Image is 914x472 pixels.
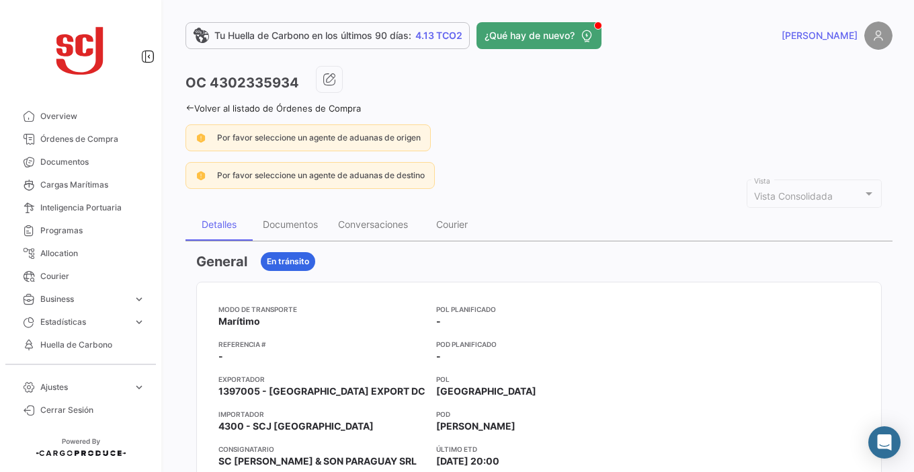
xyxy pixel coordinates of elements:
span: Huella de Carbono [40,339,145,351]
a: Programas [11,219,151,242]
h3: General [196,252,247,271]
a: Allocation [11,242,151,265]
span: Inteligencia Portuaria [40,202,145,214]
span: Business [40,293,128,305]
app-card-info-title: Consignatario [218,444,425,455]
span: 4.13 TCO2 [415,29,462,42]
a: Inteligencia Portuaria [11,196,151,219]
span: expand_more [133,293,145,305]
div: Abrir Intercom Messenger [868,426,901,459]
a: Cargas Marítimas [11,173,151,196]
span: Tu Huella de Carbono en los últimos 90 días: [214,29,411,42]
span: Estadísticas [40,316,128,328]
a: Tu Huella de Carbono en los últimos 90 días:4.13 TCO2 [185,22,470,49]
span: Courier [40,270,145,282]
app-card-info-title: Importador [218,409,425,420]
span: expand_more [133,381,145,393]
span: Por favor seleccione un agente de aduanas de destino [217,170,425,180]
div: Detalles [202,219,237,230]
a: Courier [11,265,151,288]
app-card-info-title: Referencia # [218,339,425,350]
span: - [218,350,223,363]
a: Órdenes de Compra [11,128,151,151]
span: Órdenes de Compra [40,133,145,145]
app-card-info-title: Exportador [218,374,425,385]
span: Overview [40,110,145,122]
app-card-info-title: POD [436,409,642,420]
span: Programas [40,225,145,237]
span: ¿Qué hay de nuevo? [485,29,575,42]
span: Documentos [40,156,145,168]
app-card-info-title: Último ETD [436,444,642,455]
span: Cerrar Sesión [40,404,145,416]
app-card-info-title: POL [436,374,642,385]
div: Courier [436,219,468,230]
app-card-info-title: Modo de Transporte [218,304,425,315]
span: Cargas Marítimas [40,179,145,191]
span: [DATE] 20:00 [436,455,499,468]
h3: OC 4302335934 [185,73,299,92]
span: [PERSON_NAME] [782,29,858,42]
span: expand_more [133,316,145,328]
span: - [436,315,441,328]
app-card-info-title: POD Planificado [436,339,642,350]
span: Ajustes [40,381,128,393]
img: scj_logo1.svg [47,16,114,83]
a: Documentos [11,151,151,173]
span: [PERSON_NAME] [436,420,515,433]
div: Conversaciones [338,219,408,230]
app-card-info-title: POL Planificado [436,304,642,315]
mat-select-trigger: Vista Consolidada [754,190,833,202]
img: placeholder-user.png [864,22,892,50]
span: SC [PERSON_NAME] & SON PARAGUAY SRL [218,455,417,468]
span: 4300 - SCJ [GEOGRAPHIC_DATA] [218,420,374,433]
button: ¿Qué hay de nuevo? [476,22,601,49]
a: Volver al listado de Órdenes de Compra [185,103,361,114]
a: Huella de Carbono [11,333,151,356]
span: [GEOGRAPHIC_DATA] [436,385,536,398]
span: 1397005 - [GEOGRAPHIC_DATA] EXPORT DC [218,385,425,398]
a: Overview [11,105,151,128]
span: En tránsito [267,255,309,268]
span: Por favor seleccione un agente de aduanas de origen [217,132,421,143]
span: Allocation [40,247,145,260]
span: Marítimo [218,315,260,328]
div: Documentos [263,219,318,230]
span: - [436,350,441,363]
